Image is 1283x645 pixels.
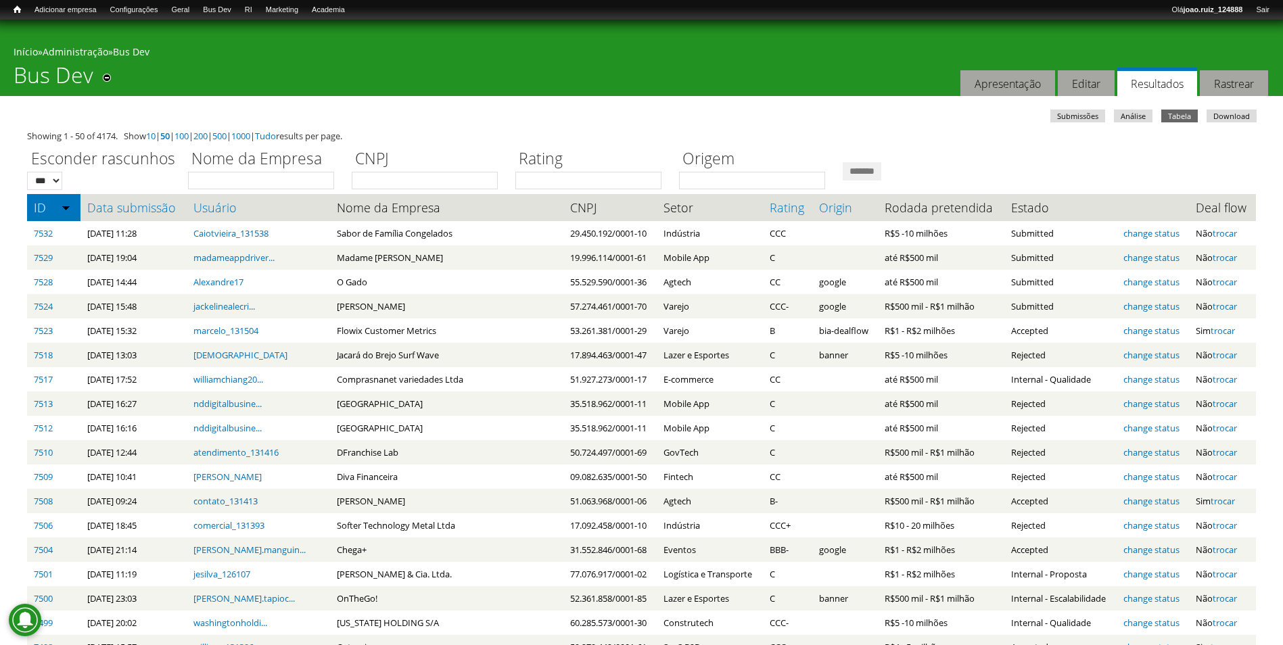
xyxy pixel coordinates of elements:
a: Início [14,45,38,58]
strong: joao.ruiz_124888 [1184,5,1243,14]
a: trocar [1211,495,1235,507]
td: R$5 -10 milhões [878,221,1004,245]
td: [DATE] 23:03 [80,586,187,611]
a: Início [7,3,28,16]
td: Não [1189,343,1256,367]
td: até R$500 mil [878,416,1004,440]
td: até R$500 mil [878,391,1004,416]
a: marcelo_131504 [193,325,258,337]
a: jackelinealecri... [193,300,255,312]
td: Sim [1189,318,1256,343]
td: Rejected [1004,416,1117,440]
td: google [812,294,878,318]
td: [DATE] 11:19 [80,562,187,586]
a: trocar [1213,544,1237,556]
td: Internal - Proposta [1004,562,1117,586]
td: Não [1189,416,1256,440]
td: Lazer e Esportes [657,586,763,611]
td: R$500 mil - R$1 milhão [878,489,1004,513]
a: trocar [1211,325,1235,337]
td: 52.361.858/0001-85 [563,586,657,611]
a: Alexandre17 [193,276,243,288]
td: Accepted [1004,489,1117,513]
td: Não [1189,513,1256,537]
a: 7518 [34,349,53,361]
td: Não [1189,611,1256,635]
th: Deal flow [1189,194,1256,221]
td: google [812,270,878,294]
a: williamchiang20... [193,373,263,385]
a: nddigitalbusine... [193,398,262,410]
a: Bus Dev [196,3,238,17]
td: [GEOGRAPHIC_DATA] [330,416,563,440]
a: [DEMOGRAPHIC_DATA] [193,349,287,361]
a: [PERSON_NAME].manguin... [193,544,306,556]
td: Logística e Transporte [657,562,763,586]
a: madameappdriver... [193,252,275,264]
a: trocar [1213,568,1237,580]
a: 7501 [34,568,53,580]
td: C [763,562,813,586]
td: Jacará do Brejo Surf Wave [330,343,563,367]
td: 60.285.573/0001-30 [563,611,657,635]
td: [DATE] 21:14 [80,537,187,562]
a: trocar [1213,349,1237,361]
td: Rejected [1004,440,1117,464]
a: Sair [1249,3,1276,17]
td: Mobile App [657,416,763,440]
a: Academia [305,3,352,17]
td: Lazer e Esportes [657,343,763,367]
a: 7517 [34,373,53,385]
td: 17.894.463/0001-47 [563,343,657,367]
td: Softer Technology Metal Ltda [330,513,563,537]
td: Indústria [657,221,763,245]
td: [DATE] 13:03 [80,343,187,367]
td: Não [1189,245,1256,270]
div: Showing 1 - 50 of 4174. Show | | | | | | results per page. [27,129,1256,143]
td: Rejected [1004,391,1117,416]
a: change status [1123,592,1180,604]
td: R$10 - 20 milhões [878,513,1004,537]
a: Usuário [193,201,323,214]
a: Origin [819,201,871,214]
td: Não [1189,270,1256,294]
td: [DATE] 15:48 [80,294,187,318]
a: Bus Dev [113,45,149,58]
td: R$500 mil - R$1 milhão [878,440,1004,464]
td: Não [1189,562,1256,586]
a: 7528 [34,276,53,288]
a: change status [1123,471,1180,483]
td: [DATE] 12:44 [80,440,187,464]
a: Apresentação [960,70,1055,97]
a: Análise [1114,110,1152,122]
a: 7529 [34,252,53,264]
td: E-commerce [657,367,763,391]
a: 500 [212,130,227,142]
a: trocar [1213,398,1237,410]
th: Estado [1004,194,1117,221]
td: Submitted [1004,270,1117,294]
td: R$500 mil - R$1 milhão [878,294,1004,318]
th: Setor [657,194,763,221]
td: R$5 -10 milhões [878,611,1004,635]
a: Tabela [1161,110,1198,122]
td: 57.274.461/0001-70 [563,294,657,318]
label: Esconder rascunhos [27,147,179,172]
th: CNPJ [563,194,657,221]
td: Agtech [657,489,763,513]
td: 55.529.590/0001-36 [563,270,657,294]
td: [PERSON_NAME] [330,294,563,318]
td: 17.092.458/0001-10 [563,513,657,537]
a: 10 [146,130,156,142]
th: Rodada pretendida [878,194,1004,221]
td: [DATE] 20:02 [80,611,187,635]
td: GovTech [657,440,763,464]
td: [US_STATE] HOLDING S/A [330,611,563,635]
td: [DATE] 16:16 [80,416,187,440]
td: até R$500 mil [878,245,1004,270]
td: Diva Financeira [330,464,563,489]
td: Não [1189,440,1256,464]
a: Data submissão [87,201,180,214]
a: change status [1123,373,1180,385]
td: O Gado [330,270,563,294]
